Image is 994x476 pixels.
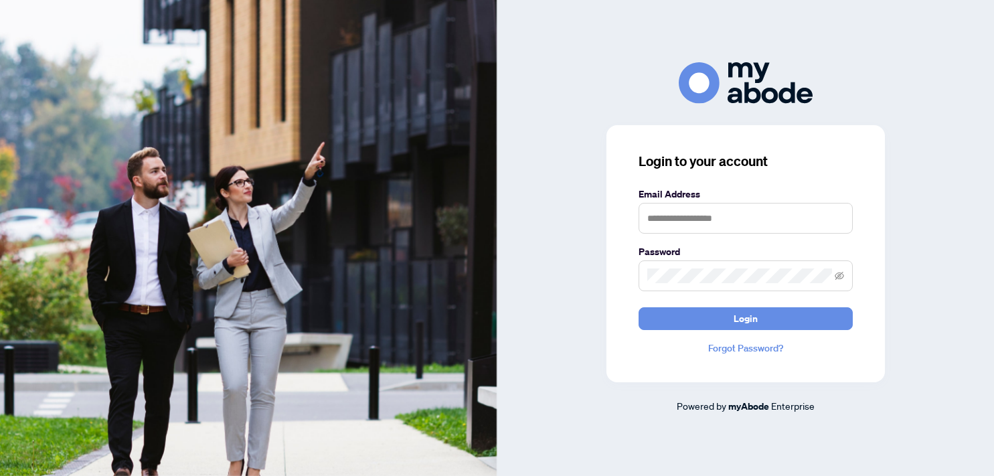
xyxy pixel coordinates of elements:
label: Email Address [639,187,853,202]
span: Powered by [677,400,726,412]
span: Enterprise [771,400,815,412]
a: myAbode [728,399,769,414]
button: Login [639,307,853,330]
img: ma-logo [679,62,813,103]
h3: Login to your account [639,152,853,171]
label: Password [639,244,853,259]
span: eye-invisible [835,271,844,281]
a: Forgot Password? [639,341,853,355]
span: Login [734,308,758,329]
